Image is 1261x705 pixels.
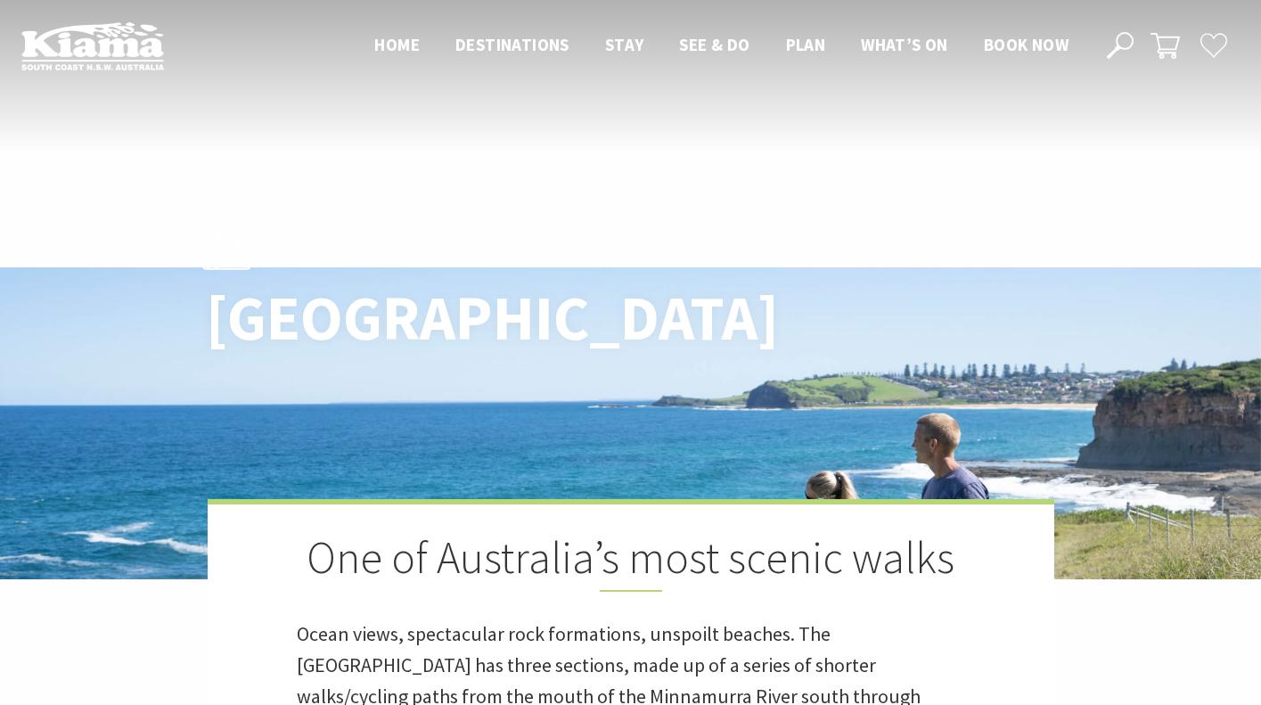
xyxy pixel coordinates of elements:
[356,31,1086,61] nav: Main Menu
[21,21,164,70] img: Kiama Logo
[455,34,569,55] span: Destinations
[984,34,1069,55] span: Book now
[679,34,749,55] span: See & Do
[206,284,709,353] h1: [GEOGRAPHIC_DATA]
[861,34,948,55] span: What’s On
[786,34,826,55] span: Plan
[374,34,420,55] span: Home
[297,531,965,592] h2: One of Australia’s most scenic walks
[605,34,644,55] span: Stay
